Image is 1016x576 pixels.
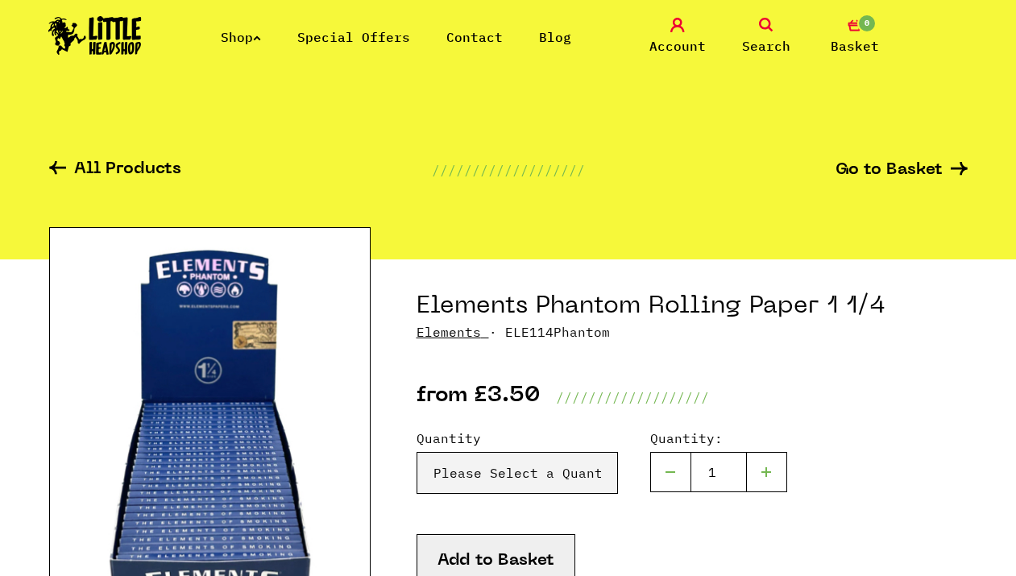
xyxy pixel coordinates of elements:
p: · ELE114Phantom [417,322,968,342]
label: Quantity: [650,429,787,448]
span: Basket [831,36,879,56]
p: from £3.50 [417,387,540,407]
span: 0 [857,14,877,33]
a: Blog [539,29,571,45]
a: Search [726,18,807,56]
span: Search [742,36,790,56]
img: Little Head Shop Logo [48,16,142,55]
a: Special Offers [297,29,410,45]
a: Go to Basket [836,162,968,179]
p: /////////////////// [432,160,585,180]
h1: Elements Phantom Rolling Paper 1 1/4 [417,292,968,322]
label: Quantity [417,429,618,448]
a: Shop [221,29,261,45]
a: 0 Basket [815,18,895,56]
a: All Products [49,161,181,180]
p: /////////////////// [556,387,709,407]
input: 1 [690,452,747,492]
a: Elements [417,324,481,340]
a: Contact [446,29,503,45]
span: Account [649,36,706,56]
